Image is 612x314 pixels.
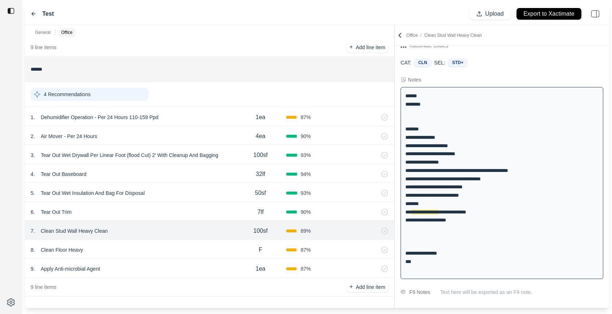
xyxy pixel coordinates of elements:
[31,283,56,291] p: 9 line items
[253,227,268,235] p: 100sf
[301,208,311,216] span: 90 %
[31,133,35,140] p: 2 .
[434,59,445,66] p: SEL:
[38,150,221,160] p: Tear Out Wet Drywall Per Linear Foot (flood Cut) 2' With Cleanup And Bagging
[301,189,311,197] span: 93 %
[350,43,353,51] p: +
[587,6,603,22] img: right-panel.svg
[38,131,100,141] p: Air Mover - Per 24 Hours
[406,32,482,38] p: Office
[38,207,75,217] p: Tear Out Trim
[356,44,385,51] p: Add line item
[347,42,388,52] button: +Add line item
[7,7,15,15] img: toggle sidebar
[38,112,161,122] p: Dehumidifier Operation - Per 24 Hours 110-159 Ppd
[31,246,35,254] p: 8 .
[418,33,424,38] span: /
[424,33,482,38] span: Clean Stud Wall Heavy Clean
[350,283,353,291] p: +
[31,114,35,121] p: 1 .
[301,170,311,178] span: 94 %
[31,44,56,51] p: 9 line items
[256,132,265,141] p: 4ea
[253,151,268,160] p: 100sf
[517,8,581,20] button: Export to Xactimate
[440,289,603,296] p: Text here will be exported as an F9 note.
[448,59,467,67] div: STD+
[301,265,311,272] span: 87 %
[259,246,262,254] p: F
[42,9,54,18] label: Test
[255,189,266,197] p: 50sf
[31,189,35,197] p: 5 .
[257,208,264,216] p: 7lf
[256,264,265,273] p: 1ea
[469,8,511,20] button: Upload
[408,76,421,83] div: Notes
[414,59,431,67] div: CLN
[38,169,89,179] p: Tear Out Baseboard
[35,30,51,35] p: General
[301,152,311,159] span: 93 %
[356,283,385,291] p: Add line item
[44,91,90,98] p: 4 Recommendations
[31,265,35,272] p: 9 .
[301,246,311,254] span: 87 %
[31,170,35,178] p: 4 .
[523,10,574,18] p: Export to Xactimate
[301,114,311,121] span: 87 %
[38,245,86,255] p: Clean Floor Heavy
[301,133,311,140] span: 90 %
[485,10,504,18] p: Upload
[409,288,430,297] div: F9 Notes
[61,30,73,35] p: Office
[301,227,311,235] span: 89 %
[256,113,265,122] p: 1ea
[401,290,406,294] img: comment
[38,188,148,198] p: Tear Out Wet Insulation And Bag For Disposal
[31,208,35,216] p: 6 .
[401,59,411,66] p: CAT:
[31,227,35,235] p: 7 .
[256,170,265,178] p: 32lf
[38,264,103,274] p: Apply Anti-microbial Agent
[38,226,111,236] p: Clean Stud Wall Heavy Clean
[31,152,35,159] p: 3 .
[347,282,388,292] button: +Add line item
